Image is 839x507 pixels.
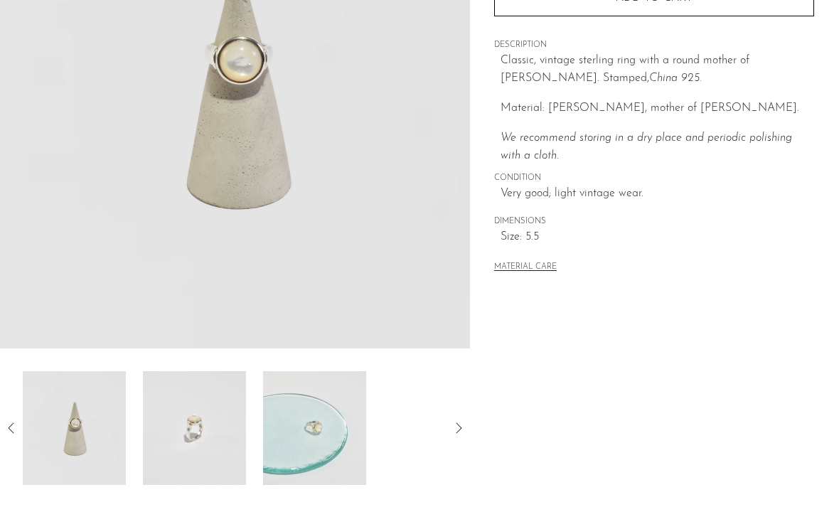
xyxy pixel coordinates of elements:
[494,262,557,273] button: MATERIAL CARE
[501,228,814,247] span: Size: 5.5
[494,172,814,185] span: CONDITION
[263,371,366,485] img: Round Mother of Pearl Ring
[494,39,814,52] span: DESCRIPTION
[501,132,792,162] i: We recommend storing in a dry place and periodic polishing with a cloth.
[143,371,246,485] img: Round Mother of Pearl Ring
[501,100,814,118] p: Material: [PERSON_NAME], mother of [PERSON_NAME].
[649,73,702,84] em: China 925.
[494,215,814,228] span: DIMENSIONS
[23,371,126,485] img: Round Mother of Pearl Ring
[501,185,814,203] span: Very good; light vintage wear.
[501,52,814,88] p: Classic, vintage sterling ring with a round mother of [PERSON_NAME]. Stamped,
